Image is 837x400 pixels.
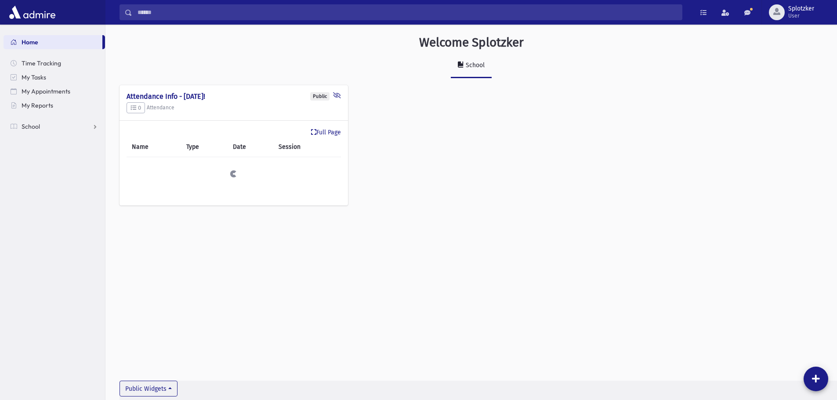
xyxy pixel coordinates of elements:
h4: Attendance Info - [DATE]! [127,92,341,101]
button: Public Widgets [120,381,178,396]
h3: Welcome Splotzker [419,35,524,50]
div: School [464,61,485,69]
div: Public [310,92,330,101]
button: 0 [127,102,145,114]
th: Name [127,137,181,157]
span: School [22,123,40,130]
span: My Tasks [22,73,46,81]
a: School [451,54,492,78]
th: Session [273,137,341,157]
a: Time Tracking [4,56,105,70]
h5: Attendance [127,102,341,114]
a: My Tasks [4,70,105,84]
span: 0 [130,105,141,111]
img: AdmirePro [7,4,58,21]
span: My Reports [22,101,53,109]
span: User [788,12,814,19]
input: Search [132,4,682,20]
a: Home [4,35,102,49]
span: Home [22,38,38,46]
span: Splotzker [788,5,814,12]
span: Time Tracking [22,59,61,67]
a: School [4,119,105,133]
a: My Appointments [4,84,105,98]
th: Type [181,137,228,157]
a: Full Page [311,128,341,137]
span: My Appointments [22,87,70,95]
th: Date [228,137,273,157]
a: My Reports [4,98,105,112]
